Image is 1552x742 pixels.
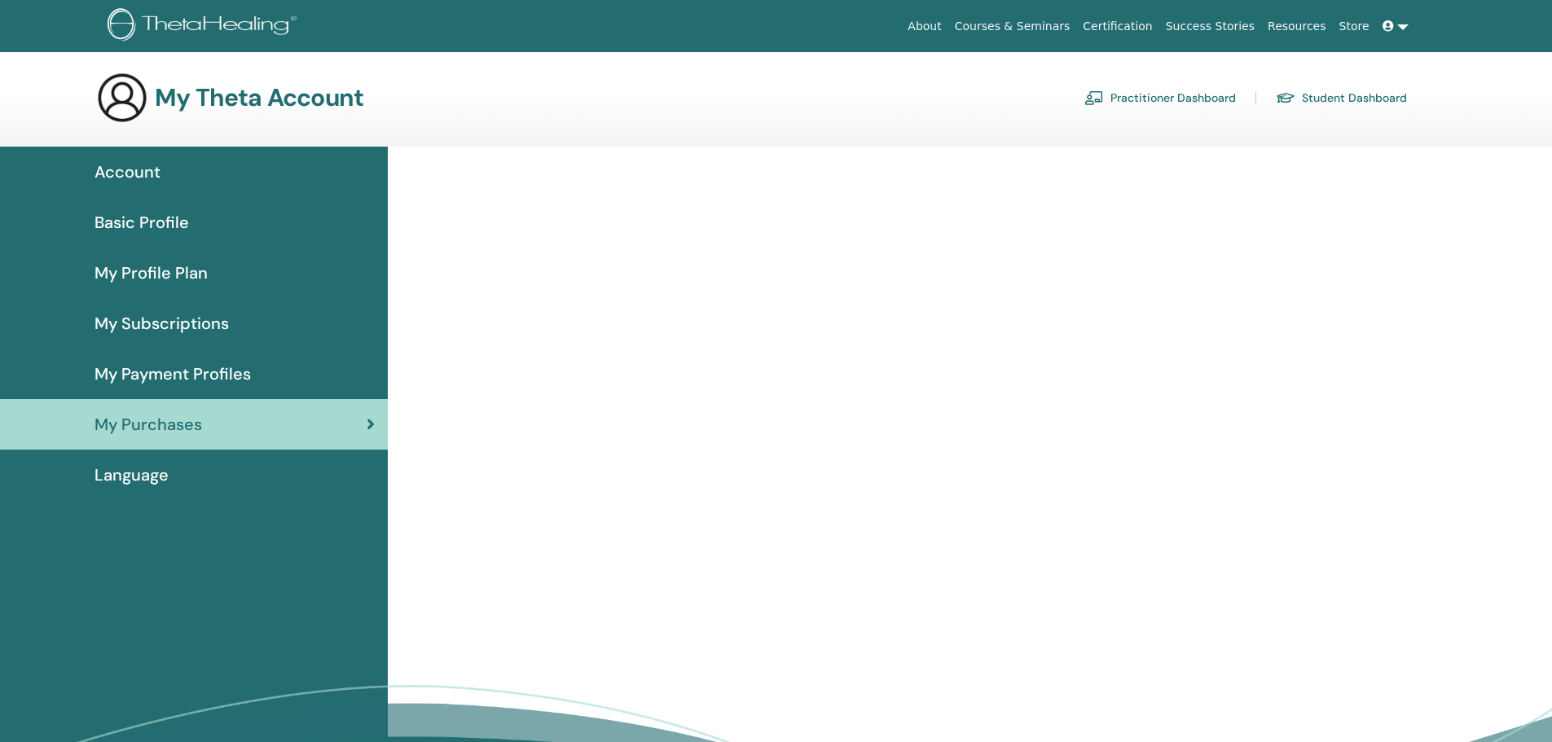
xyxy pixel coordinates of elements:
[95,463,169,487] span: Language
[108,8,302,45] img: logo.png
[96,72,148,124] img: generic-user-icon.jpg
[901,11,947,42] a: About
[95,160,160,184] span: Account
[1276,85,1407,111] a: Student Dashboard
[1261,11,1333,42] a: Resources
[1084,90,1104,105] img: chalkboard-teacher.svg
[1084,85,1236,111] a: Practitioner Dashboard
[1276,91,1295,105] img: graduation-cap.svg
[1159,11,1261,42] a: Success Stories
[95,210,189,235] span: Basic Profile
[95,362,251,386] span: My Payment Profiles
[1076,11,1159,42] a: Certification
[95,412,202,437] span: My Purchases
[95,261,208,285] span: My Profile Plan
[1333,11,1376,42] a: Store
[155,83,363,112] h3: My Theta Account
[95,311,229,336] span: My Subscriptions
[948,11,1077,42] a: Courses & Seminars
